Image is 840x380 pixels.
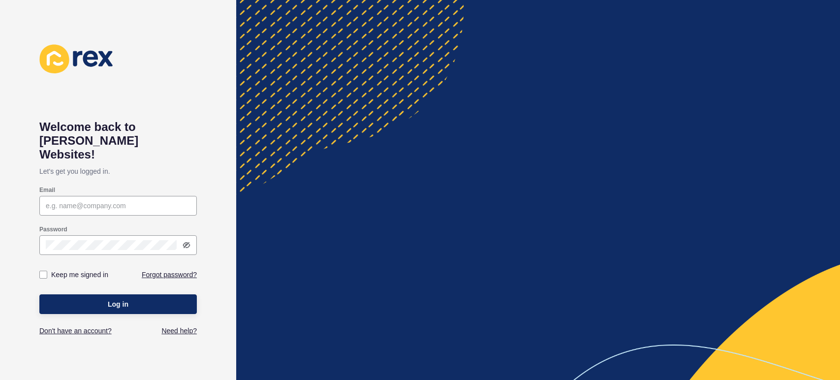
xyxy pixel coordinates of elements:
[108,299,128,309] span: Log in
[46,201,190,211] input: e.g. name@company.com
[39,294,197,314] button: Log in
[161,326,197,336] a: Need help?
[39,120,197,161] h1: Welcome back to [PERSON_NAME] Websites!
[142,270,197,280] a: Forgot password?
[39,326,112,336] a: Don't have an account?
[39,225,67,233] label: Password
[39,186,55,194] label: Email
[51,270,108,280] label: Keep me signed in
[39,161,197,181] p: Let's get you logged in.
